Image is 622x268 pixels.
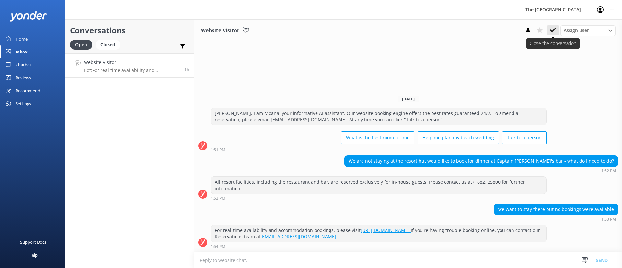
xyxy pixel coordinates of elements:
[70,24,189,37] h2: Conversations
[29,249,38,262] div: Help
[84,59,179,66] h4: Website Visitor
[211,196,225,200] strong: 1:52 PM
[16,84,40,97] div: Recommend
[16,97,31,110] div: Settings
[16,71,31,84] div: Reviews
[184,67,189,73] span: Sep 13 2025 01:53pm (UTC -10:00) Pacific/Honolulu
[494,217,618,221] div: Sep 13 2025 01:53pm (UTC -10:00) Pacific/Honolulu
[344,169,618,173] div: Sep 13 2025 01:52pm (UTC -10:00) Pacific/Honolulu
[84,67,179,73] p: Bot: For real-time availability and accommodation bookings, please visit [URL][DOMAIN_NAME]. If y...
[211,108,546,125] div: [PERSON_NAME], I am Moana, your informative AI assistant. Our website booking engine offers the b...
[564,27,589,34] span: Assign user
[361,227,411,233] a: [URL][DOMAIN_NAME].
[10,11,47,22] img: yonder-white-logo.png
[96,40,120,50] div: Closed
[70,40,92,50] div: Open
[70,41,96,48] a: Open
[345,156,618,167] div: We are not staying at the resort but would like to book for dinner at Captain [PERSON_NAME]'s bar...
[260,233,336,239] a: [EMAIL_ADDRESS][DOMAIN_NAME]
[341,131,414,144] button: What is the best room for me
[494,204,618,215] div: we want to stay there but no bookings were available
[211,148,225,152] strong: 1:51 PM
[211,147,547,152] div: Sep 13 2025 01:51pm (UTC -10:00) Pacific/Honolulu
[20,236,46,249] div: Support Docs
[65,53,194,78] a: Website VisitorBot:For real-time availability and accommodation bookings, please visit [URL][DOMA...
[398,96,419,102] span: [DATE]
[211,245,225,249] strong: 1:54 PM
[16,45,28,58] div: Inbox
[96,41,123,48] a: Closed
[201,27,239,35] h3: Website Visitor
[16,58,31,71] div: Chatbot
[211,225,546,242] div: For real-time availability and accommodation bookings, please visit If you're having trouble book...
[601,169,616,173] strong: 1:52 PM
[211,244,547,249] div: Sep 13 2025 01:54pm (UTC -10:00) Pacific/Honolulu
[502,131,547,144] button: Talk to a person
[211,196,547,200] div: Sep 13 2025 01:52pm (UTC -10:00) Pacific/Honolulu
[601,217,616,221] strong: 1:53 PM
[16,32,28,45] div: Home
[418,131,499,144] button: Help me plan my beach wedding
[211,177,546,194] div: All resort facilities, including the restaurant and bar, are reserved exclusively for in-house gu...
[560,25,616,36] div: Assign User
